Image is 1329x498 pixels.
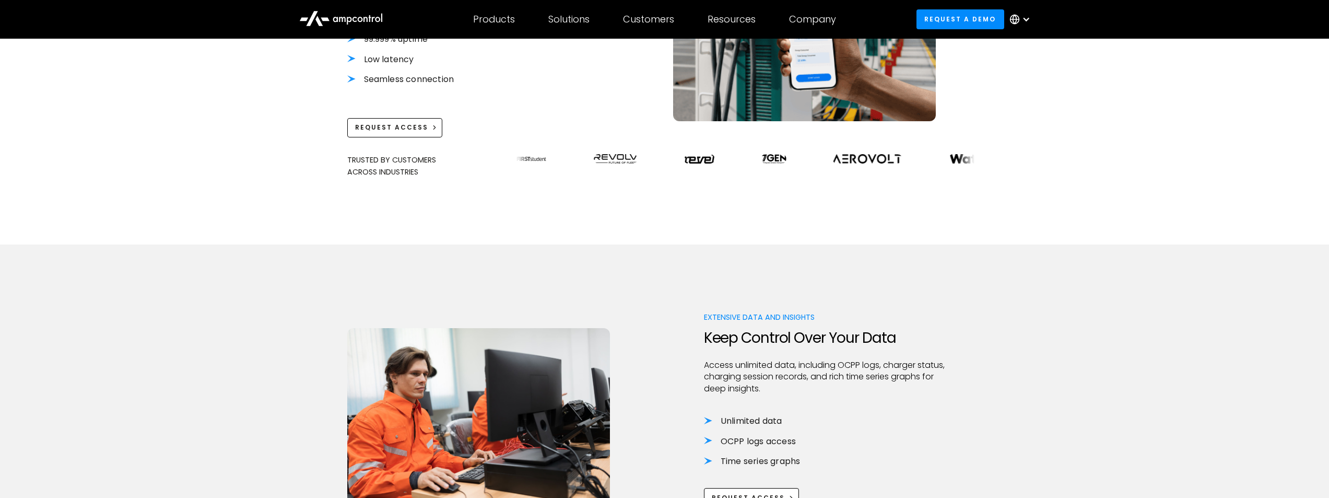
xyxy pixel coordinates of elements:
[347,154,500,178] div: Trusted By Customers Across Industries
[548,14,590,25] div: Solutions
[708,14,756,25] div: Resources
[704,415,951,427] li: Unlimited data
[347,118,443,137] a: Request Access
[704,436,951,447] li: OCPP logs access
[347,74,595,85] li: Seamless connection
[623,14,674,25] div: Customers
[789,14,836,25] div: Company
[704,456,951,467] li: Time series graphs
[355,123,428,132] div: Request Access
[473,14,515,25] div: Products
[347,33,595,45] li: 99.999% uptime
[704,311,951,323] div: Extensive Data and Insights
[347,54,595,65] li: Low latency
[347,85,595,97] p: ‍
[704,360,951,395] p: Access unlimited data, including OCPP logs, charger status, charging session records, and rich ti...
[916,9,1004,29] a: Request a demo
[704,329,951,347] h2: Keep Control Over Your Data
